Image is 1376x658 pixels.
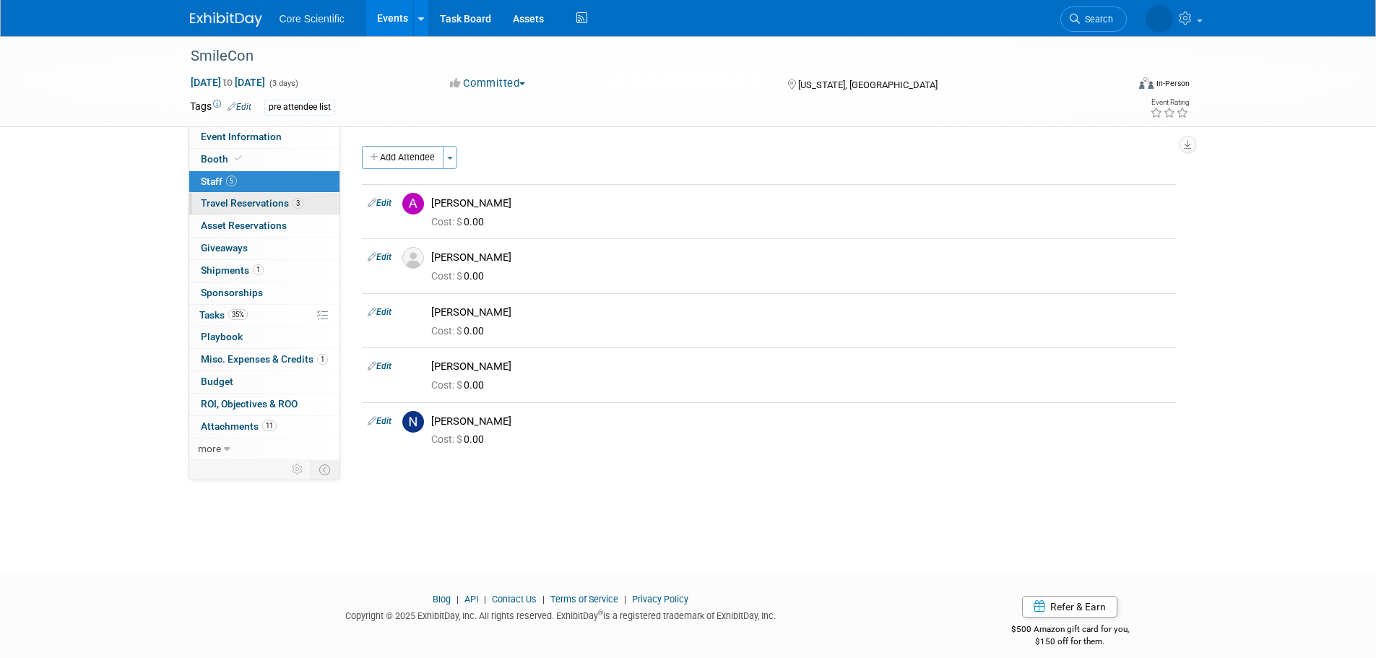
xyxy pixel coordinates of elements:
[189,126,339,148] a: Event Information
[201,287,263,298] span: Sponsorships
[431,433,464,445] span: Cost: $
[431,306,1170,319] div: [PERSON_NAME]
[1022,596,1117,618] a: Refer & Earn
[431,379,490,391] span: 0.00
[953,614,1187,647] div: $500 Amazon gift card for you,
[189,438,339,460] a: more
[201,420,277,432] span: Attachments
[445,76,531,91] button: Committed
[464,594,478,605] a: API
[368,307,391,317] a: Edit
[431,270,490,282] span: 0.00
[293,198,303,209] span: 3
[189,282,339,304] a: Sponsorships
[189,149,339,170] a: Booth
[1080,14,1113,25] span: Search
[953,636,1187,648] div: $150 off for them.
[431,379,464,391] span: Cost: $
[221,77,235,88] span: to
[1060,7,1127,32] a: Search
[228,102,251,112] a: Edit
[550,594,618,605] a: Terms of Service
[598,609,603,617] sup: ®
[431,216,464,228] span: Cost: $
[189,326,339,348] a: Playbook
[431,433,490,445] span: 0.00
[431,325,464,337] span: Cost: $
[285,460,311,479] td: Personalize Event Tab Strip
[431,270,464,282] span: Cost: $
[201,131,282,142] span: Event Information
[431,216,490,228] span: 0.00
[235,155,242,163] i: Booth reservation complete
[253,264,264,275] span: 1
[402,193,424,215] img: A.jpg
[189,215,339,237] a: Asset Reservations
[362,146,443,169] button: Add Attendee
[186,43,1105,69] div: SmileCon
[310,460,339,479] td: Toggle Event Tabs
[201,353,328,365] span: Misc. Expenses & Credits
[190,99,251,116] td: Tags
[1042,75,1190,97] div: Event Format
[189,193,339,215] a: Travel Reservations3
[368,252,391,262] a: Edit
[189,371,339,393] a: Budget
[189,394,339,415] a: ROI, Objectives & ROO
[402,247,424,269] img: Associate-Profile-5.png
[431,360,1170,373] div: [PERSON_NAME]
[189,171,339,193] a: Staff5
[620,594,630,605] span: |
[189,260,339,282] a: Shipments1
[228,309,248,320] span: 35%
[280,13,345,25] span: Core Scientific
[433,594,451,605] a: Blog
[368,416,391,426] a: Edit
[431,196,1170,210] div: [PERSON_NAME]
[1150,99,1189,106] div: Event Rating
[431,325,490,337] span: 0.00
[201,376,233,387] span: Budget
[201,398,298,410] span: ROI, Objectives & ROO
[539,594,548,605] span: |
[1139,77,1154,89] img: Format-Inperson.png
[264,100,335,115] div: pre attendee list
[190,12,262,27] img: ExhibitDay
[201,264,264,276] span: Shipments
[189,238,339,259] a: Giveaways
[201,197,303,209] span: Travel Reservations
[198,443,221,454] span: more
[262,420,277,431] span: 11
[798,79,938,90] span: [US_STATE], [GEOGRAPHIC_DATA]
[199,309,248,321] span: Tasks
[1156,78,1190,89] div: In-Person
[226,176,237,186] span: 5
[189,416,339,438] a: Attachments11
[201,331,243,342] span: Playbook
[480,594,490,605] span: |
[201,153,245,165] span: Booth
[190,76,266,89] span: [DATE] [DATE]
[492,594,537,605] a: Contact Us
[201,176,237,187] span: Staff
[431,251,1170,264] div: [PERSON_NAME]
[453,594,462,605] span: |
[189,349,339,371] a: Misc. Expenses & Credits1
[402,411,424,433] img: N.jpg
[1146,5,1173,33] img: Alyona Yurchenko
[317,354,328,365] span: 1
[201,242,248,254] span: Giveaways
[189,305,339,326] a: Tasks35%
[201,220,287,231] span: Asset Reservations
[368,361,391,371] a: Edit
[190,606,933,623] div: Copyright © 2025 ExhibitDay, Inc. All rights reserved. ExhibitDay is a registered trademark of Ex...
[431,415,1170,428] div: [PERSON_NAME]
[632,594,688,605] a: Privacy Policy
[268,79,298,88] span: (3 days)
[368,198,391,208] a: Edit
